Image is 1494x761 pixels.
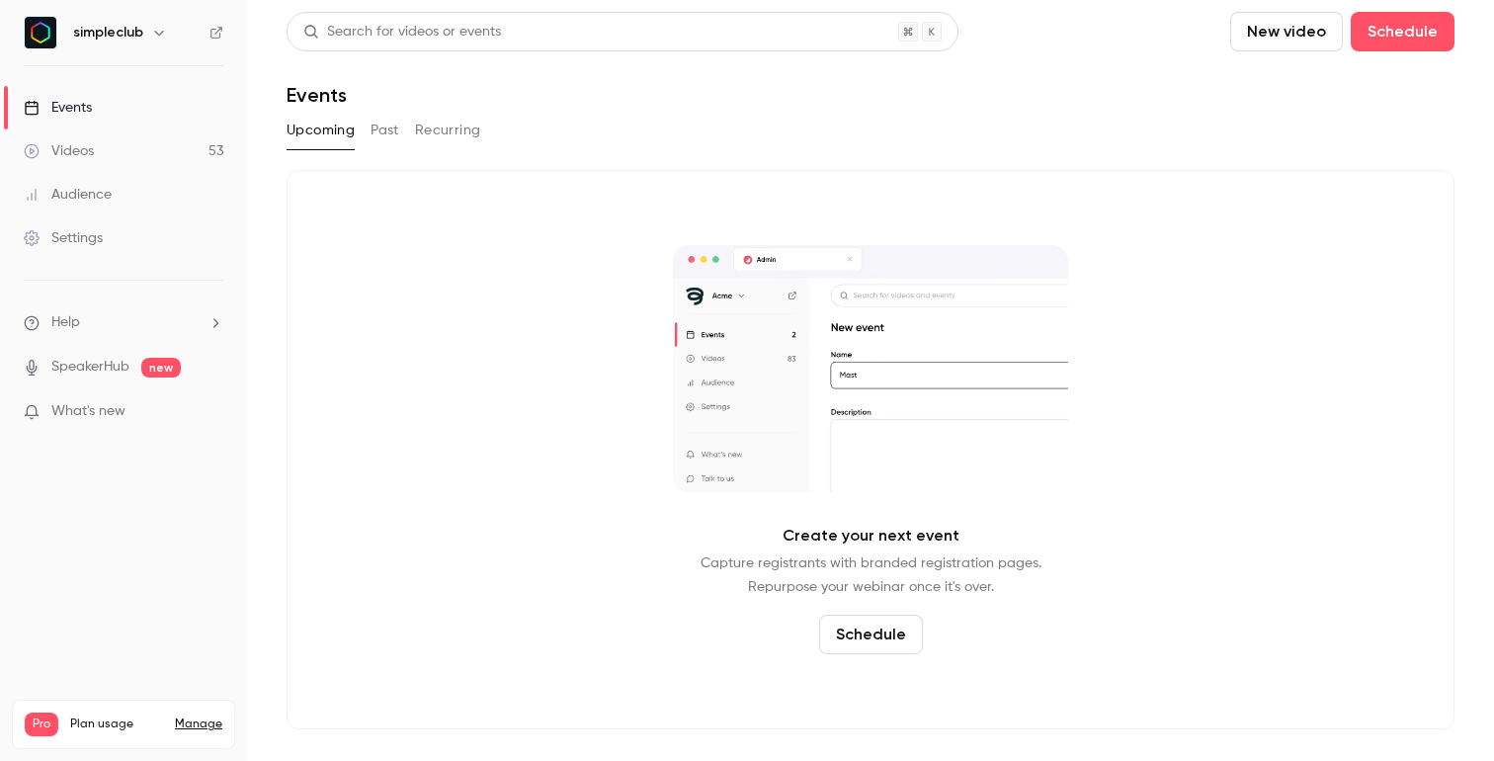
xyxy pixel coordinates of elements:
[25,713,58,736] span: Pro
[287,83,347,107] h1: Events
[200,403,223,421] iframe: Noticeable Trigger
[51,312,80,333] span: Help
[70,717,163,732] span: Plan usage
[51,357,129,378] a: SpeakerHub
[1351,12,1454,51] button: Schedule
[175,717,222,732] a: Manage
[141,358,181,378] span: new
[24,312,223,333] li: help-dropdown-opener
[415,115,481,146] button: Recurring
[73,23,143,42] h6: simpleclub
[819,615,923,654] button: Schedule
[287,115,355,146] button: Upcoming
[701,551,1041,599] p: Capture registrants with branded registration pages. Repurpose your webinar once it's over.
[25,17,56,48] img: simpleclub
[1230,12,1343,51] button: New video
[783,524,959,548] p: Create your next event
[371,115,399,146] button: Past
[303,22,501,42] div: Search for videos or events
[24,98,92,118] div: Events
[51,401,125,422] span: What's new
[24,141,94,161] div: Videos
[24,185,112,205] div: Audience
[24,228,103,248] div: Settings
